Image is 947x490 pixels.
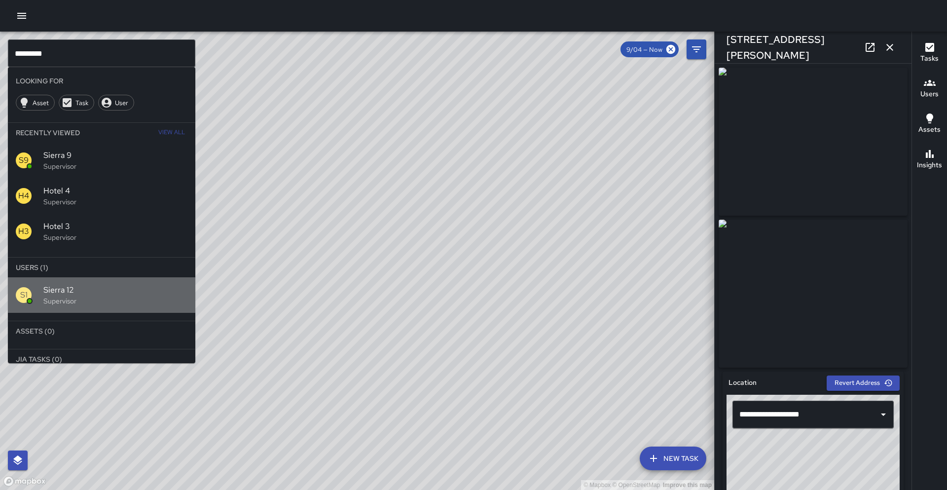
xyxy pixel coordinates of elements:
[43,221,187,232] span: Hotel 3
[18,226,29,237] p: H3
[19,154,29,166] p: S9
[43,296,187,306] p: Supervisor
[640,447,706,470] button: New Task
[98,95,134,111] div: User
[912,142,947,178] button: Insights
[43,284,187,296] span: Sierra 12
[8,143,195,178] div: S9Sierra 9Supervisor
[43,161,187,171] p: Supervisor
[8,349,195,369] li: Jia Tasks (0)
[16,95,55,111] div: Asset
[27,99,54,107] span: Asset
[719,220,908,368] img: request_images%2F8378caa0-89db-11f0-806e-1b4b6bb931d7
[18,190,29,202] p: H4
[687,39,706,59] button: Filters
[8,71,195,91] li: Looking For
[719,68,908,216] img: request_images%2F82470160-89db-11f0-806e-1b4b6bb931d7
[43,150,187,161] span: Sierra 9
[912,71,947,107] button: Users
[8,321,195,341] li: Assets (0)
[8,214,195,249] div: H3Hotel 3Supervisor
[43,197,187,207] p: Supervisor
[70,99,94,107] span: Task
[20,289,28,301] p: S1
[728,377,757,388] h6: Location
[156,123,187,143] button: View All
[912,107,947,142] button: Assets
[59,95,94,111] div: Task
[109,99,134,107] span: User
[727,32,860,63] h6: [STREET_ADDRESS][PERSON_NAME]
[912,36,947,71] button: Tasks
[620,41,679,57] div: 9/04 — Now
[827,376,900,391] button: Revert Address
[876,408,890,421] button: Open
[620,45,668,54] span: 9/04 — Now
[8,123,195,143] li: Recently Viewed
[918,124,941,135] h6: Assets
[917,160,942,171] h6: Insights
[920,53,939,64] h6: Tasks
[8,178,195,214] div: H4Hotel 4Supervisor
[43,232,187,242] p: Supervisor
[43,185,187,197] span: Hotel 4
[920,89,939,100] h6: Users
[8,258,195,277] li: Users (1)
[8,277,195,313] div: S1Sierra 12Supervisor
[158,125,185,141] span: View All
